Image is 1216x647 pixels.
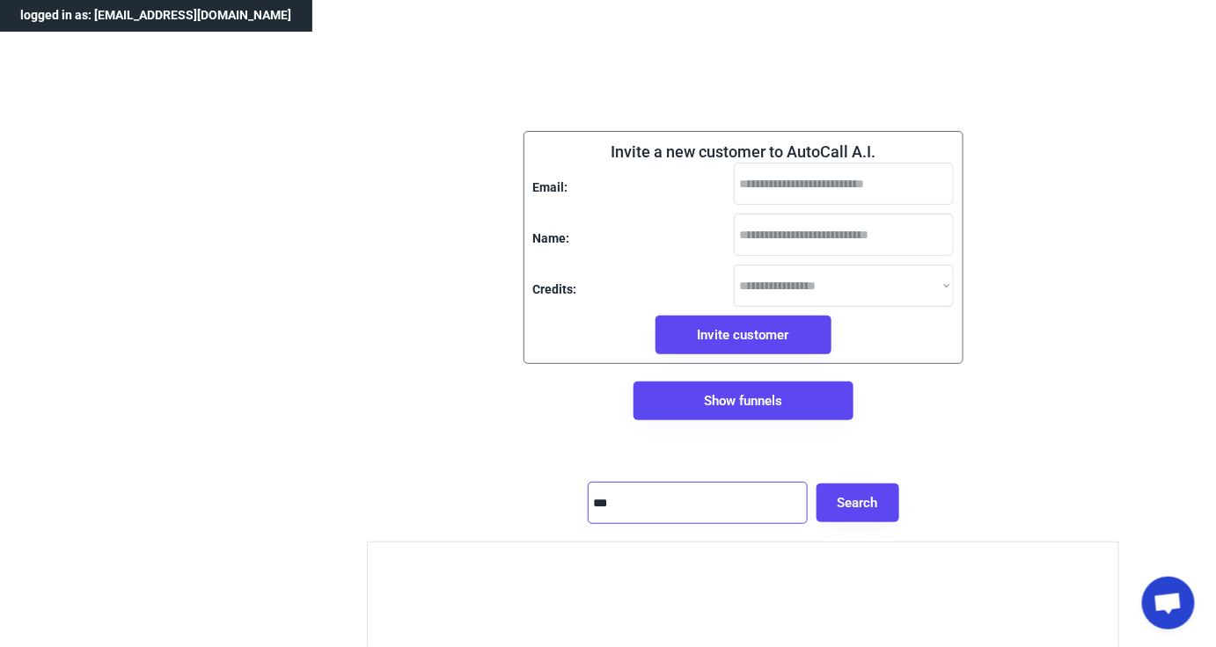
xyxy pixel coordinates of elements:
[1142,577,1195,629] div: Open chat
[533,230,570,248] div: Name:
[634,382,853,420] button: Show funnels
[817,483,899,522] button: Search
[533,281,577,299] div: Credits:
[656,316,831,354] button: Invite customer
[533,179,568,197] div: Email:
[611,141,875,163] div: Invite a new customer to AutoCall A.I.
